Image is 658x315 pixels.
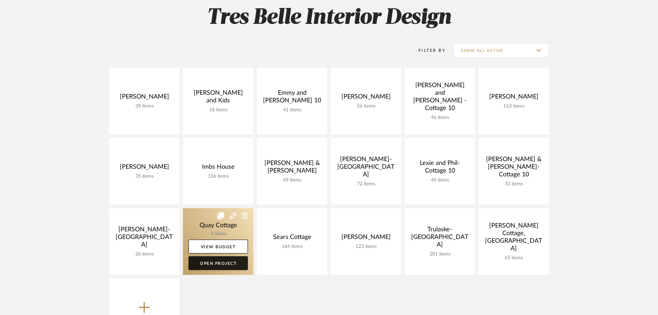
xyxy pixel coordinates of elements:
[484,222,543,255] div: [PERSON_NAME] Cottage, [GEOGRAPHIC_DATA]
[336,244,396,250] div: 123 items
[484,181,543,187] div: 33 items
[410,82,470,115] div: [PERSON_NAME] and [PERSON_NAME] -Cottage 10
[188,89,248,107] div: [PERSON_NAME] and Kids
[80,5,578,31] h2: Tres Belle Interior Design
[188,256,248,270] a: Open Project
[115,103,174,109] div: 39 items
[410,251,470,257] div: 201 items
[115,163,174,174] div: [PERSON_NAME]
[115,226,174,251] div: [PERSON_NAME]-[GEOGRAPHIC_DATA]
[336,233,396,244] div: [PERSON_NAME]
[484,156,543,181] div: [PERSON_NAME] & [PERSON_NAME]-Cottage 10
[410,115,470,121] div: 46 items
[336,156,396,181] div: [PERSON_NAME]- [GEOGRAPHIC_DATA]
[188,163,248,174] div: Imbs House
[188,174,248,179] div: 156 items
[410,159,470,177] div: Lexie and Phil-Cottage 10
[336,93,396,103] div: [PERSON_NAME]
[336,103,396,109] div: 56 items
[262,159,322,177] div: [PERSON_NAME] & [PERSON_NAME]
[262,233,322,244] div: Sears Cottage
[115,251,174,257] div: 26 items
[410,177,470,183] div: 40 items
[115,93,174,103] div: [PERSON_NAME]
[484,103,543,109] div: 163 items
[262,107,322,113] div: 41 items
[410,226,470,251] div: Trulaske-[GEOGRAPHIC_DATA]
[262,177,322,183] div: 49 items
[409,47,446,54] div: Filter By
[262,89,322,107] div: Emmy and [PERSON_NAME] 10
[336,181,396,187] div: 72 items
[484,93,543,103] div: [PERSON_NAME]
[115,174,174,179] div: 35 items
[188,107,248,113] div: 18 items
[484,255,543,261] div: 63 items
[188,240,248,253] a: View Budget
[262,244,322,250] div: 164 items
